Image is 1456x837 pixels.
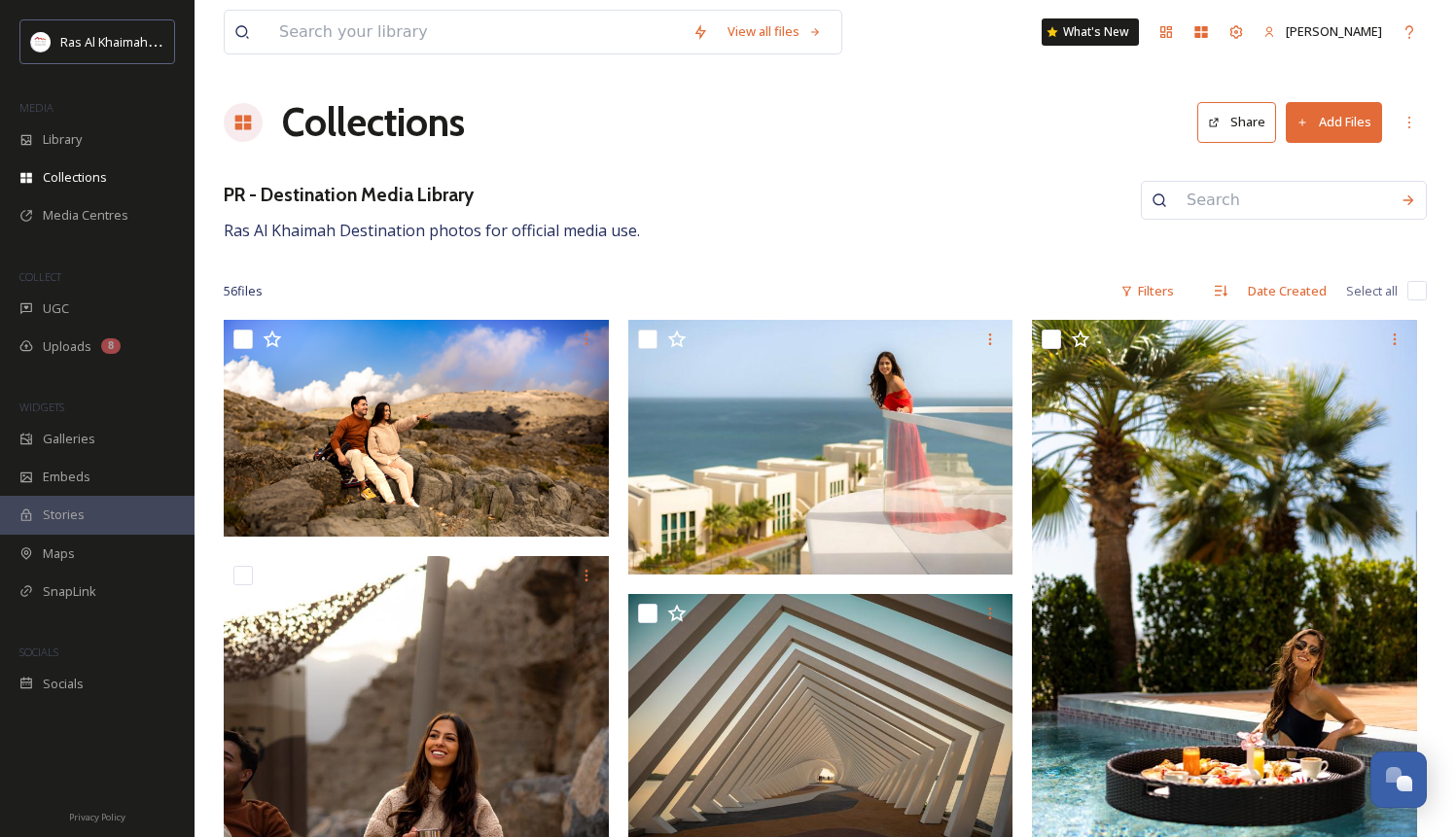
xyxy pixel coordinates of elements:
span: 56 file s [224,282,263,300]
a: What's New [1042,18,1139,46]
button: Open Chat [1370,751,1427,808]
a: Privacy Policy [69,804,125,827]
span: Maps [43,544,75,563]
img: Destination photography 2023 (4).jpg [628,320,1013,575]
span: Socials [43,675,84,693]
div: 8 [101,338,121,354]
button: Share [1197,102,1276,142]
span: Collections [43,168,107,187]
input: Search your library [269,11,683,53]
span: Uploads [43,337,91,356]
span: UGC [43,299,69,318]
span: Privacy Policy [69,811,125,823]
span: Stories [43,506,85,524]
span: [PERSON_NAME] [1286,22,1382,40]
span: Ras Al Khaimah Tourism Development Authority [60,32,336,51]
button: Add Files [1286,102,1382,142]
a: View all files [718,13,832,51]
img: Logo_RAKTDA_RGB-01.png [31,32,51,52]
img: Destination photography 2023 (2).png [224,320,609,537]
span: WIDGETS [19,400,64,414]
span: COLLECT [19,269,61,284]
h3: PR - Destination Media Library [224,181,640,209]
span: MEDIA [19,100,53,115]
a: [PERSON_NAME] [1254,13,1392,51]
div: Date Created [1238,272,1336,310]
span: Media Centres [43,206,128,225]
span: SOCIALS [19,645,58,659]
input: Search [1177,179,1391,222]
span: Embeds [43,468,90,486]
div: Filters [1111,272,1184,310]
span: SnapLink [43,582,96,601]
a: Collections [282,93,465,152]
span: Ras Al Khaimah Destination photos for official media use. [224,220,640,241]
span: Select all [1346,282,1398,300]
span: Library [43,130,82,149]
span: Galleries [43,430,95,448]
